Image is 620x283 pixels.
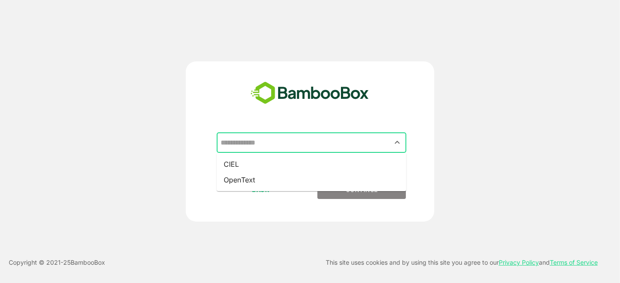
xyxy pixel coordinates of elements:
[9,257,105,268] p: Copyright © 2021- 25 BambooBox
[217,156,406,172] li: CIEL
[550,259,598,266] a: Terms of Service
[392,137,403,148] button: Close
[246,79,374,108] img: bamboobox
[326,257,598,268] p: This site uses cookies and by using this site you agree to our and
[499,259,539,266] a: Privacy Policy
[217,172,406,188] li: OpenText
